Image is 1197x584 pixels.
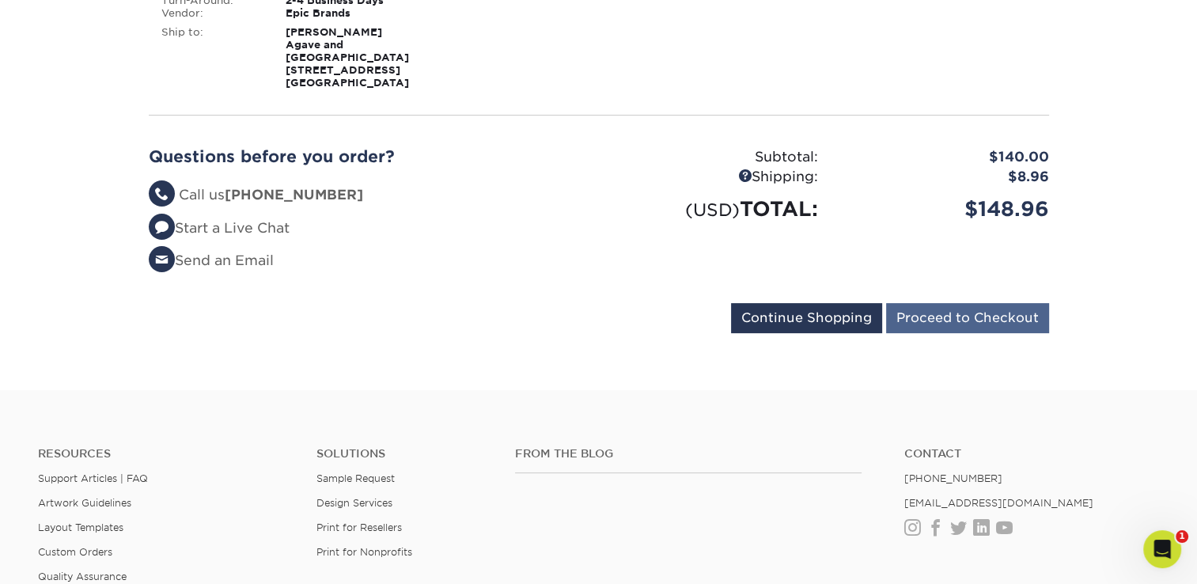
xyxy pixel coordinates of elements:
a: Contact [904,447,1159,461]
strong: [PHONE_NUMBER] [225,187,363,203]
div: Epic Brands [274,7,449,20]
div: $148.96 [830,194,1061,224]
div: Shipping: [599,167,830,188]
div: Ship to: [150,26,275,89]
h4: Resources [38,447,293,461]
div: Subtotal: [599,147,830,168]
input: Continue Shopping [731,303,882,333]
h4: Solutions [316,447,491,461]
a: Artwork Guidelines [38,497,131,509]
a: [EMAIL_ADDRESS][DOMAIN_NAME] [904,497,1093,509]
a: Send an Email [149,252,274,268]
a: Sample Request [316,472,395,484]
span: 1 [1176,530,1188,543]
a: Layout Templates [38,521,123,533]
a: Start a Live Chat [149,220,290,236]
strong: [PERSON_NAME] Agave and [GEOGRAPHIC_DATA] [STREET_ADDRESS] [GEOGRAPHIC_DATA] [286,26,409,89]
h2: Questions before you order? [149,147,587,166]
div: $140.00 [830,147,1061,168]
iframe: Intercom live chat [1143,530,1181,568]
a: Support Articles | FAQ [38,472,148,484]
div: $8.96 [830,167,1061,188]
input: Proceed to Checkout [886,303,1049,333]
small: (USD) [685,199,740,220]
div: TOTAL: [599,194,830,224]
a: [PHONE_NUMBER] [904,472,1002,484]
a: Design Services [316,497,392,509]
a: Print for Resellers [316,521,402,533]
h4: From the Blog [515,447,862,461]
div: Vendor: [150,7,275,20]
li: Call us [149,185,587,206]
